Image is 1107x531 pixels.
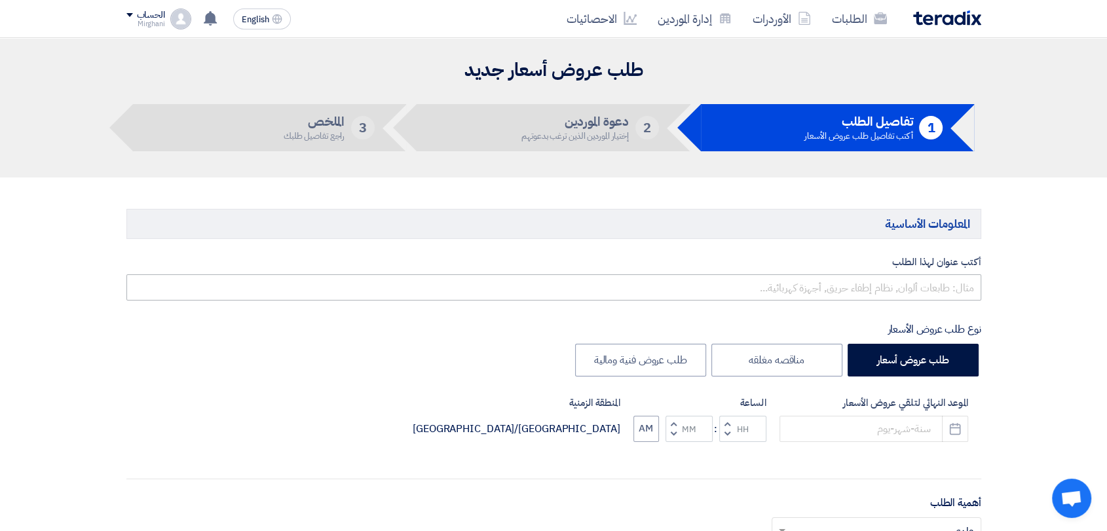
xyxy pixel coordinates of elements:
div: إختيار الموردين الذين ترغب بدعوتهم [521,132,629,140]
a: Open chat [1052,479,1091,518]
label: الساعة [633,395,766,411]
img: Teradix logo [913,10,981,26]
div: [GEOGRAPHIC_DATA]/[GEOGRAPHIC_DATA] [413,421,620,437]
div: 2 [635,116,659,139]
div: راجع تفاصيل طلبك [284,132,345,140]
a: الأوردرات [742,3,821,34]
label: طلب عروض أسعار [848,344,979,376]
label: المنطقة الزمنية [413,395,620,411]
div: الحساب [137,10,165,21]
label: أكتب عنوان لهذا الطلب [126,255,981,270]
a: الاحصائيات [556,3,647,34]
label: الموعد النهائي لتلقي عروض الأسعار [779,395,968,411]
div: أكتب تفاصيل طلب عروض الأسعار [804,132,912,140]
h2: طلب عروض أسعار جديد [126,58,981,83]
button: AM [633,416,659,442]
div: نوع طلب عروض الأسعار [126,321,981,337]
div: 1 [919,116,943,139]
input: سنة-شهر-يوم [779,416,968,442]
input: Hours [719,416,766,442]
input: مثال: طابعات ألوان, نظام إطفاء حريق, أجهزة كهربائية... [126,274,981,301]
a: إدارة الموردين [647,3,742,34]
input: Minutes [666,416,713,442]
div: 3 [351,116,375,139]
h5: الملخص [284,116,345,128]
h5: المعلومات الأساسية [126,209,981,238]
label: أهمية الطلب [930,495,981,511]
span: English [242,15,269,24]
label: طلب عروض فنية ومالية [575,344,706,376]
label: مناقصه مغلقه [711,344,842,376]
div: : [713,421,719,437]
img: profile_test.png [170,9,191,29]
h5: دعوة الموردين [521,116,629,128]
a: الطلبات [821,3,897,34]
button: English [233,9,291,29]
h5: تفاصيل الطلب [804,116,912,128]
div: Mirghani [126,20,165,27]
